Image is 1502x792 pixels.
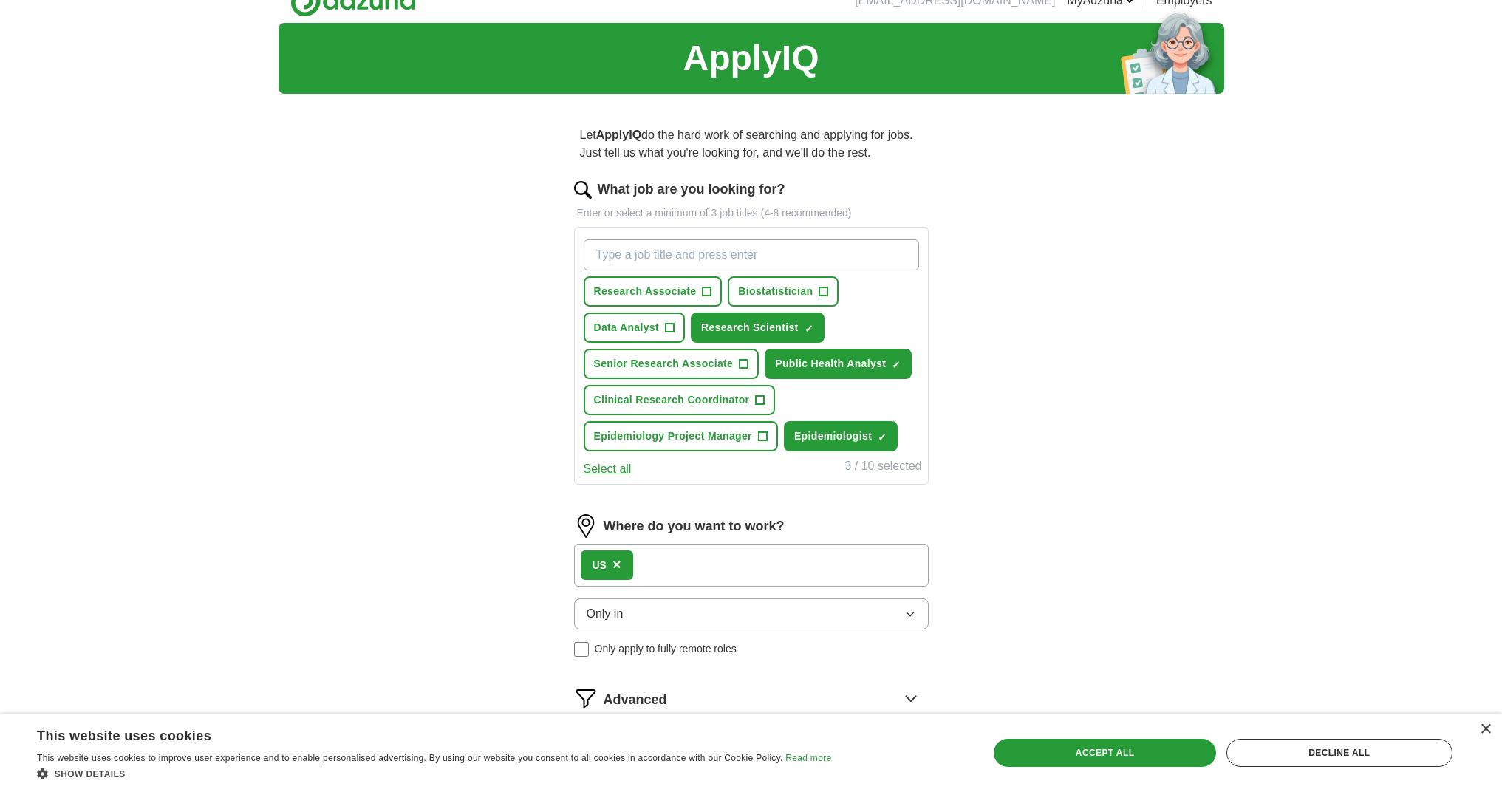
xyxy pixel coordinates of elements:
div: 3 / 10 selected [844,457,921,478]
span: ✓ [805,323,813,335]
strong: ApplyIQ [596,129,641,141]
span: Senior Research Associate [594,356,734,372]
img: filter [574,686,598,710]
h1: ApplyIQ [683,32,819,85]
span: Biostatistician [738,284,813,299]
span: Epidemiology Project Manager [594,429,752,444]
label: Where do you want to work? [604,516,785,536]
img: search.png [574,181,592,199]
button: Epidemiologist✓ [784,421,898,451]
a: Read more, opens a new window [785,753,831,763]
button: Senior Research Associate [584,349,759,379]
p: Let do the hard work of searching and applying for jobs. Just tell us what you're looking for, an... [574,120,929,168]
p: Enter or select a minimum of 3 job titles (4-8 recommended) [574,205,929,221]
button: Data Analyst [584,313,686,343]
button: Clinical Research Coordinator [584,385,776,415]
button: Biostatistician [728,276,839,307]
span: Only in [587,605,624,623]
img: location.png [574,514,598,538]
div: Close [1480,724,1491,735]
button: Epidemiology Project Manager [584,421,778,451]
strong: US [593,559,607,571]
span: This website uses cookies to improve user experience and to enable personalised advertising. By u... [37,753,783,763]
button: Research Scientist✓ [691,313,825,343]
input: Only apply to fully remote roles [574,642,589,657]
input: Type a job title and press enter [584,239,919,270]
span: Research Scientist [701,320,799,335]
span: ✓ [892,359,901,371]
span: Show details [55,769,126,779]
div: Decline all [1226,739,1452,767]
span: Epidemiologist [794,429,872,444]
span: Clinical Research Coordinator [594,392,750,408]
button: Research Associate [584,276,723,307]
button: Only in [574,598,929,629]
span: × [612,556,621,573]
div: This website uses cookies [37,723,794,745]
span: Data Analyst [594,320,660,335]
button: Select all [584,460,632,478]
span: Public Health Analyst [775,356,886,372]
button: × [612,554,621,576]
div: Show details [37,766,831,781]
span: Only apply to fully remote roles [595,641,737,657]
span: Research Associate [594,284,697,299]
div: Accept all [994,739,1215,767]
span: ✓ [878,431,887,443]
label: What job are you looking for? [598,180,785,199]
span: Advanced [604,690,667,710]
button: Public Health Analyst✓ [765,349,912,379]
